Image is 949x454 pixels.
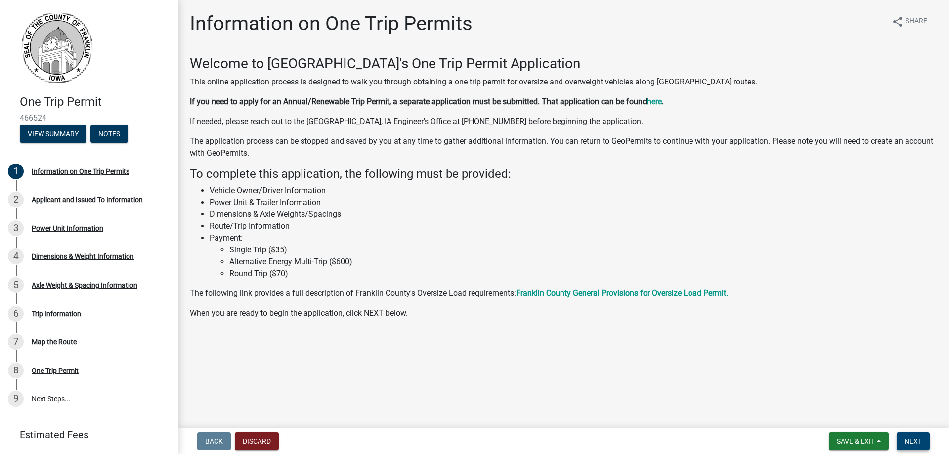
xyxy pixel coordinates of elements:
p: This online application process is designed to walk you through obtaining a one trip permit for o... [190,76,937,88]
p: If needed, please reach out to the [GEOGRAPHIC_DATA], IA Engineer's Office at [PHONE_NUMBER] befo... [190,116,937,127]
li: Single Trip ($35) [229,244,937,256]
button: Discard [235,432,279,450]
li: Vehicle Owner/Driver Information [210,185,937,197]
li: Power Unit & Trailer Information [210,197,937,208]
div: 3 [8,220,24,236]
a: Estimated Fees [8,425,162,445]
div: 4 [8,248,24,264]
span: Next [905,437,922,445]
p: When you are ready to begin the application, click NEXT below. [190,307,937,319]
img: Franklin County, Iowa [20,10,94,84]
div: 9 [8,391,24,407]
li: Dimensions & Axle Weights/Spacings [210,208,937,220]
div: 7 [8,334,24,350]
div: 2 [8,192,24,207]
div: Information on One Trip Permits [32,168,129,175]
p: The application process can be stopped and saved by you at any time to gather additional informat... [190,135,937,159]
span: 466524 [20,113,158,123]
button: Notes [90,125,128,143]
div: Axle Weight & Spacing Information [32,282,137,289]
h3: Welcome to [GEOGRAPHIC_DATA]'s One Trip Permit Application [190,55,937,72]
p: The following link provides a full description of Franklin County's Oversize Load requirements: [190,288,937,299]
li: Payment: [210,232,937,280]
wm-modal-confirm: Notes [90,130,128,138]
a: Franklin County General Provisions for Oversize Load Permit. [516,289,728,298]
h4: One Trip Permit [20,95,170,109]
button: shareShare [884,12,935,31]
div: 1 [8,164,24,179]
div: Map the Route [32,338,77,345]
div: 8 [8,363,24,378]
strong: . [662,97,664,106]
li: Route/Trip Information [210,220,937,232]
div: Dimensions & Weight Information [32,253,134,260]
button: Next [897,432,930,450]
div: 6 [8,306,24,322]
span: Back [205,437,223,445]
button: Back [197,432,231,450]
button: Save & Exit [829,432,889,450]
h1: Information on One Trip Permits [190,12,473,36]
div: 5 [8,277,24,293]
div: Power Unit Information [32,225,103,232]
span: Share [906,16,927,28]
span: Save & Exit [837,437,875,445]
div: Applicant and Issued To Information [32,196,143,203]
button: View Summary [20,125,86,143]
strong: If you need to apply for an Annual/Renewable Trip Permit, a separate application must be submitte... [190,97,647,106]
i: share [892,16,904,28]
div: Trip Information [32,310,81,317]
a: here [647,97,662,106]
li: Round Trip ($70) [229,268,937,280]
h4: To complete this application, the following must be provided: [190,167,937,181]
li: Alternative Energy Multi-Trip ($600) [229,256,937,268]
wm-modal-confirm: Summary [20,130,86,138]
div: One Trip Permit [32,367,79,374]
